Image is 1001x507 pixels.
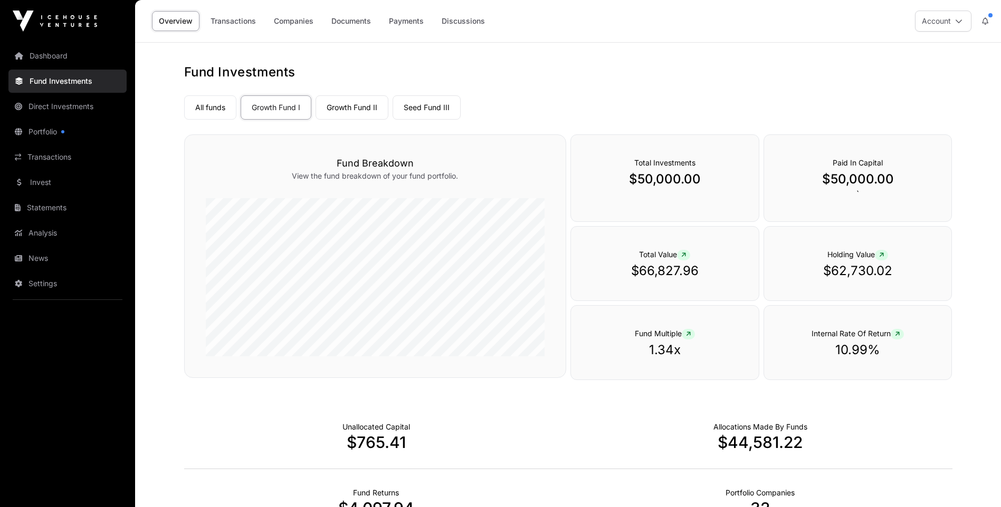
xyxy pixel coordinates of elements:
[8,145,127,169] a: Transactions
[634,158,695,167] span: Total Investments
[353,487,399,498] p: Realised Returns from Funds
[316,95,388,120] a: Growth Fund II
[342,422,410,432] p: Cash not yet allocated
[8,247,127,270] a: News
[785,171,931,188] p: $50,000.00
[152,11,199,31] a: Overview
[785,262,931,279] p: $62,730.02
[915,11,971,32] button: Account
[812,329,904,338] span: Internal Rate Of Return
[241,95,311,120] a: Growth Fund I
[325,11,378,31] a: Documents
[393,95,461,120] a: Seed Fund III
[184,433,568,452] p: $765.41
[267,11,320,31] a: Companies
[713,422,807,432] p: Capital Deployed Into Companies
[382,11,431,31] a: Payments
[204,11,263,31] a: Transactions
[827,250,888,259] span: Holding Value
[639,250,690,259] span: Total Value
[726,487,795,498] p: Number of Companies Deployed Into
[8,120,127,143] a: Portfolio
[206,156,545,171] h3: Fund Breakdown
[206,171,545,181] p: View the fund breakdown of your fund portfolio.
[8,221,127,245] a: Analysis
[833,158,883,167] span: Paid In Capital
[785,342,931,358] p: 10.99%
[592,171,738,188] p: $50,000.00
[8,171,127,194] a: Invest
[435,11,492,31] a: Discussions
[592,262,738,279] p: $66,827.96
[8,70,127,93] a: Fund Investments
[8,196,127,219] a: Statements
[635,329,695,338] span: Fund Multiple
[184,64,952,81] h1: Fund Investments
[184,95,236,120] a: All funds
[13,11,97,32] img: Icehouse Ventures Logo
[8,272,127,295] a: Settings
[8,95,127,118] a: Direct Investments
[764,134,952,222] div: `
[8,44,127,67] a: Dashboard
[592,342,738,358] p: 1.34x
[568,433,952,452] p: $44,581.22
